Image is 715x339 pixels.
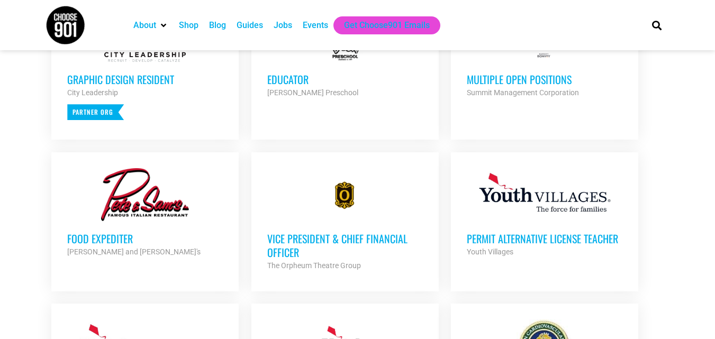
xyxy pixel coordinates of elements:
h3: Permit Alternative License Teacher [467,232,622,245]
strong: [PERSON_NAME] and [PERSON_NAME]'s [67,248,201,256]
h3: Educator [267,72,423,86]
a: Vice President & Chief Financial Officer The Orpheum Theatre Group [251,152,439,288]
a: Get Choose901 Emails [344,19,430,32]
div: Search [648,16,665,34]
a: Shop [179,19,198,32]
h3: Multiple Open Positions [467,72,622,86]
nav: Main nav [128,16,634,34]
a: Jobs [274,19,292,32]
strong: [PERSON_NAME] Preschool [267,88,358,97]
a: Permit Alternative License Teacher Youth Villages [451,152,638,274]
strong: The Orpheum Theatre Group [267,261,361,270]
strong: Summit Management Corporation [467,88,579,97]
a: Blog [209,19,226,32]
strong: City Leadership [67,88,118,97]
a: Food Expediter [PERSON_NAME] and [PERSON_NAME]'s [51,152,239,274]
strong: Youth Villages [467,248,513,256]
p: Partner Org [67,104,124,120]
h3: Graphic Design Resident [67,72,223,86]
h3: Food Expediter [67,232,223,245]
a: About [133,19,156,32]
a: Events [303,19,328,32]
a: Guides [237,19,263,32]
h3: Vice President & Chief Financial Officer [267,232,423,259]
div: About [128,16,174,34]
